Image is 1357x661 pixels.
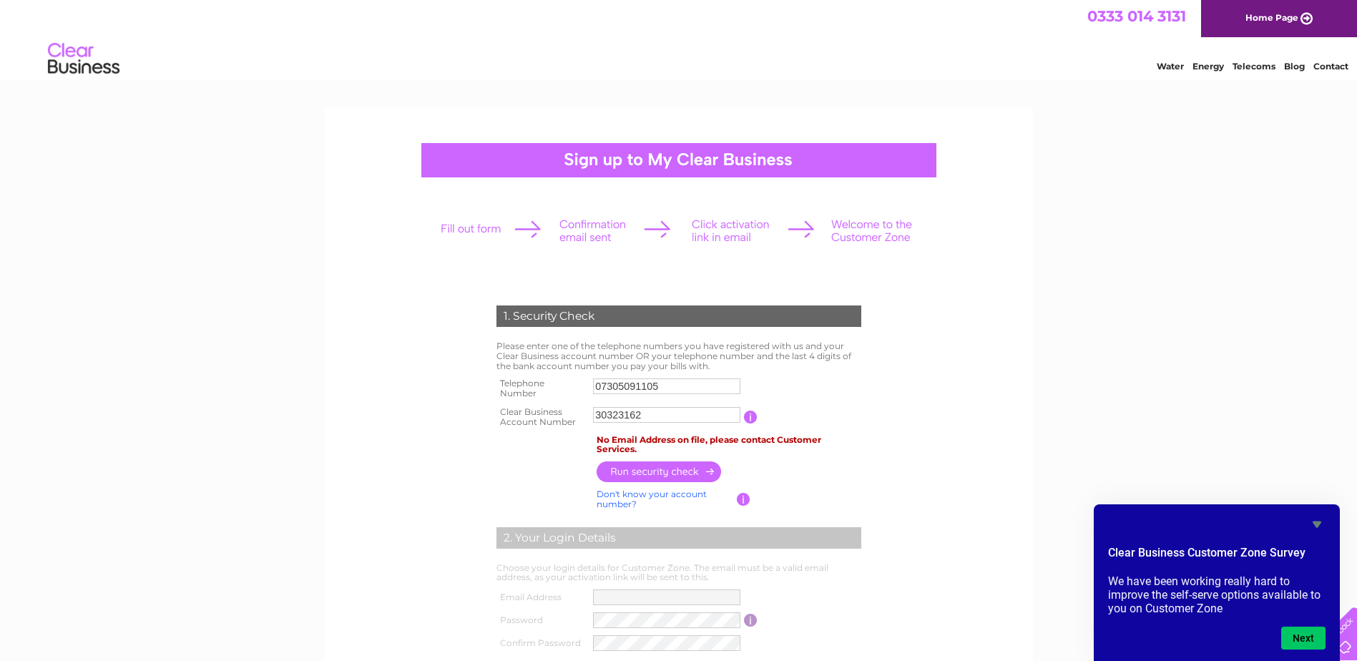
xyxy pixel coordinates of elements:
input: Information [744,614,758,627]
div: 1. Security Check [496,305,861,327]
a: 0333 014 3131 [1087,7,1186,25]
td: Please enter one of the telephone numbers you have registered with us and your Clear Business acc... [493,338,865,374]
div: 2. Your Login Details [496,527,861,549]
a: Water [1157,61,1184,72]
td: No Email Address on file, please contact Customer Services. [593,431,865,459]
div: Clear Business is a trading name of Verastar Limited (registered in [GEOGRAPHIC_DATA] No. 3667643... [341,8,1017,69]
div: Clear Business Customer Zone Survey [1108,516,1326,650]
input: Information [737,493,750,506]
a: Contact [1313,61,1348,72]
th: Clear Business Account Number [493,403,590,431]
input: Information [744,411,758,423]
th: Email Address [493,586,590,609]
a: Blog [1284,61,1305,72]
th: Password [493,609,590,632]
td: Choose your login details for Customer Zone. The email must be a valid email address, as your act... [493,559,865,587]
img: logo.png [47,37,120,81]
p: We have been working really hard to improve the self-serve options available to you on Customer Zone [1108,574,1326,615]
h2: Clear Business Customer Zone Survey [1108,544,1326,569]
a: Don't know your account number? [597,489,707,509]
button: Next question [1281,627,1326,650]
th: Confirm Password [493,632,590,655]
button: Hide survey [1308,516,1326,533]
a: Telecoms [1233,61,1275,72]
a: Energy [1192,61,1224,72]
th: Telephone Number [493,374,590,403]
